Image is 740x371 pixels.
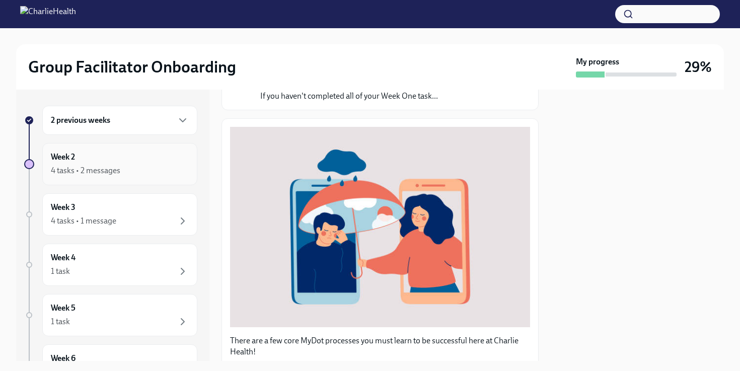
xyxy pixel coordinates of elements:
[51,266,70,277] div: 1 task
[51,202,76,213] h6: Week 3
[51,316,70,327] div: 1 task
[42,106,197,135] div: 2 previous weeks
[24,193,197,236] a: Week 34 tasks • 1 message
[576,56,619,67] strong: My progress
[28,57,236,77] h2: Group Facilitator Onboarding
[24,143,197,185] a: Week 24 tasks • 2 messages
[51,353,76,364] h6: Week 6
[230,127,530,327] button: Zoom image
[51,165,120,176] div: 4 tasks • 2 messages
[24,294,197,336] a: Week 51 task
[51,115,110,126] h6: 2 previous weeks
[230,335,530,357] p: There are a few core MyDot processes you must learn to be successful here at Charlie Health!
[51,252,76,263] h6: Week 4
[24,244,197,286] a: Week 41 task
[51,152,75,163] h6: Week 2
[51,303,76,314] h6: Week 5
[51,215,116,227] div: 4 tasks • 1 message
[685,58,712,76] h3: 29%
[20,6,76,22] img: CharlieHealth
[260,91,438,102] p: If you haven't completed all of your Week One task...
